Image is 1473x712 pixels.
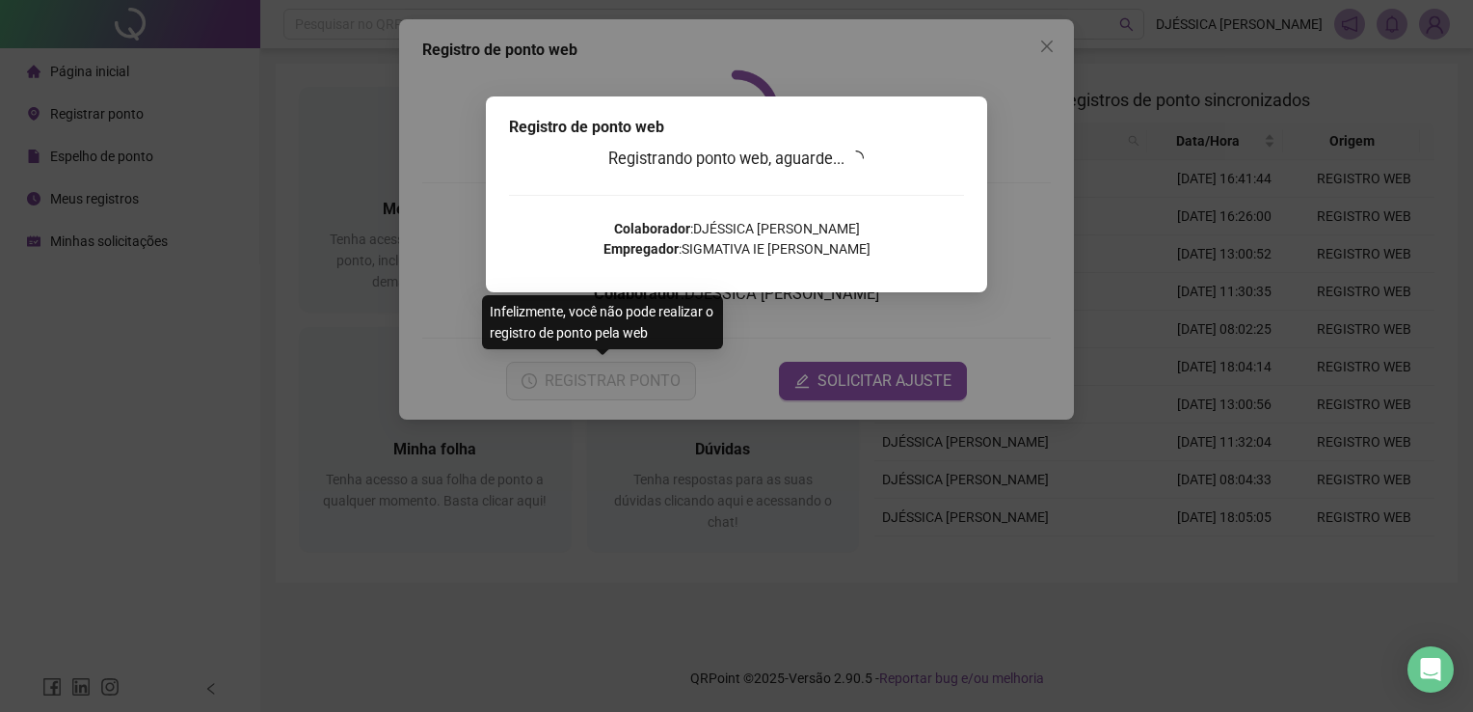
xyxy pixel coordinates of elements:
[603,241,679,257] strong: Empregador
[509,219,964,260] p: : DJÉSSICA [PERSON_NAME] : SIGMATIVA IE [PERSON_NAME]
[614,221,690,236] strong: Colaborador
[509,147,964,172] h3: Registrando ponto web, aguarde...
[848,151,864,166] span: loading
[509,116,964,139] div: Registro de ponto web
[1407,646,1454,693] div: Open Intercom Messenger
